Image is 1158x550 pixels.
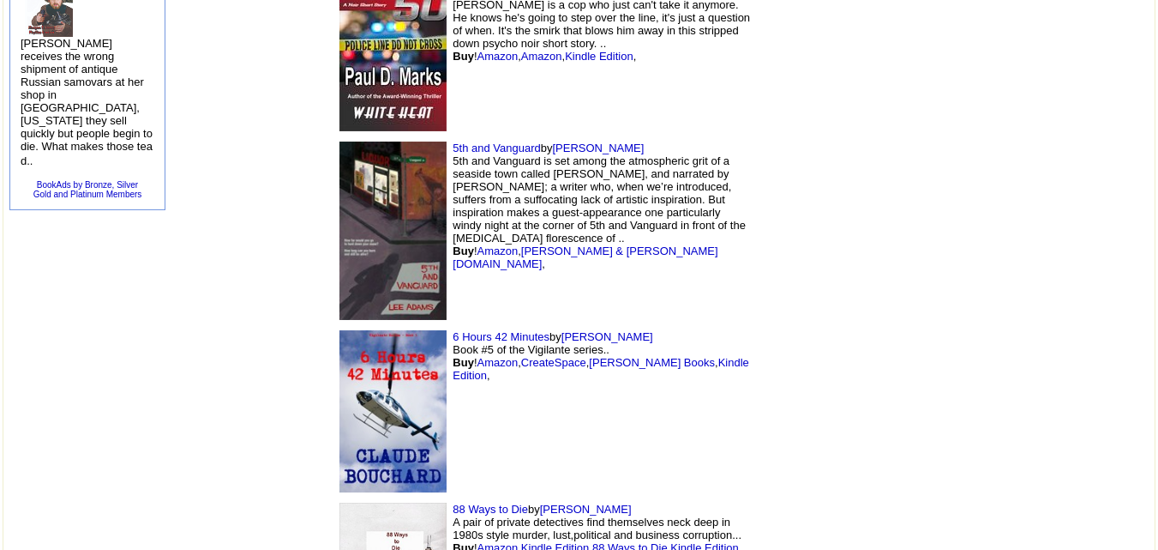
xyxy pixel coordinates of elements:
[33,180,142,199] a: BookAds by Bronze, SilverGold and Platinum Members
[477,245,519,257] a: Amazon
[453,503,528,516] a: 88 Ways to Die
[853,51,857,56] img: shim.gif
[453,142,540,154] a: 5th and Vanguard
[768,360,837,462] img: shim.gif
[477,50,519,63] a: Amazon
[477,356,519,369] a: Amazon
[453,356,748,382] a: Kindle Edition
[565,50,633,63] a: Kindle Edition
[768,179,837,282] img: shim.gif
[453,245,717,270] a: [PERSON_NAME] & [PERSON_NAME][DOMAIN_NAME]
[453,356,474,369] b: Buy
[521,356,586,369] a: CreateSpace
[453,330,549,343] a: 6 Hours 42 Minutes
[521,50,562,63] a: Amazon
[561,330,653,343] a: [PERSON_NAME]
[552,142,644,154] a: [PERSON_NAME]
[453,142,746,270] font: by 5th and Vanguard is set among the atmospheric grit of a seaside town called [PERSON_NAME], and...
[853,237,857,241] img: shim.gif
[453,50,474,63] b: Buy
[339,330,447,492] img: 44799.jpg
[853,417,857,421] img: shim.gif
[339,142,447,320] img: 32864.jpg
[453,330,748,382] font: by Book #5 of the Vigilante series.. ! , , , ,
[540,503,632,516] a: [PERSON_NAME]
[453,245,474,257] b: Buy
[589,356,715,369] a: [PERSON_NAME] Books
